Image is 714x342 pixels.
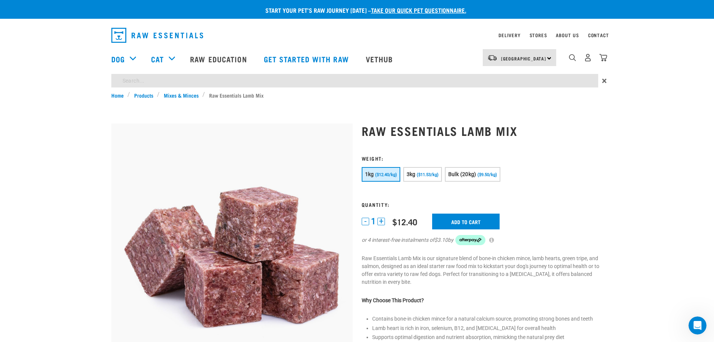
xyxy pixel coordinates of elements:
img: user.png [584,54,592,62]
img: Afterpay [455,235,485,246]
strong: Why Choose This Product? [362,297,424,303]
button: + [377,218,385,225]
a: Delivery [498,34,520,36]
h3: Quantity: [362,202,603,207]
span: $3.10 [434,236,448,244]
img: home-icon@2x.png [599,54,607,62]
span: ($9.50/kg) [477,172,497,177]
span: [GEOGRAPHIC_DATA] [501,57,546,60]
span: ($11.53/kg) [417,172,439,177]
li: Contains bone-in chicken mince for a natural calcium source, promoting strong bones and teeth [372,315,603,323]
span: 3kg [407,171,416,177]
nav: dropdown navigation [105,25,609,46]
a: Home [111,91,128,99]
button: - [362,218,369,225]
input: Add to cart [432,214,500,229]
a: Raw Education [183,44,256,74]
img: van-moving.png [487,54,497,61]
span: ($12.40/kg) [375,172,397,177]
button: 1kg ($12.40/kg) [362,167,400,182]
a: About Us [556,34,579,36]
iframe: Intercom live chat [689,316,707,334]
a: Contact [588,34,609,36]
a: Get started with Raw [256,44,358,74]
span: Bulk (20kg) [448,171,476,177]
li: Lamb heart is rich in iron, selenium, B12, and [MEDICAL_DATA] for overall health [372,324,603,332]
a: Cat [151,53,164,65]
div: or 4 interest-free instalments of by [362,235,603,246]
li: Supports optimal digestion and nutrient absorption, mimicking the natural prey diet [372,333,603,341]
div: $12.40 [392,217,417,226]
img: home-icon-1@2x.png [569,54,576,61]
span: 1 [371,217,376,225]
img: Raw Essentials Logo [111,28,203,43]
input: Search... [111,74,598,87]
button: Bulk (20kg) ($9.50/kg) [445,167,500,182]
h1: Raw Essentials Lamb Mix [362,124,603,137]
p: Raw Essentials Lamb Mix is our signature blend of bone-in chicken mince, lamb hearts, green tripe... [362,255,603,286]
a: Stores [530,34,547,36]
a: Dog [111,53,125,65]
span: × [602,74,607,87]
a: Products [130,91,157,99]
a: Mixes & Minces [160,91,202,99]
nav: breadcrumbs [111,91,603,99]
button: 3kg ($11.53/kg) [403,167,442,182]
a: take our quick pet questionnaire. [371,8,466,12]
span: 1kg [365,171,374,177]
h3: Weight: [362,155,603,161]
a: Vethub [358,44,403,74]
